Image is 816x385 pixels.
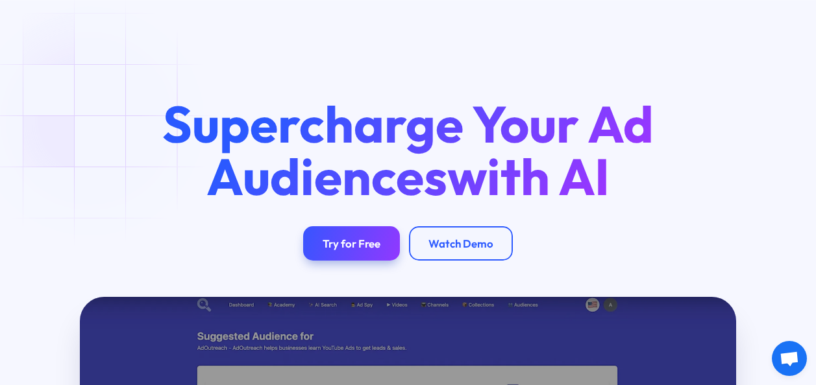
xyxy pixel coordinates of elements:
[428,237,493,250] div: Watch Demo
[141,97,676,202] h1: Supercharge Your Ad Audiences
[323,237,380,250] div: Try for Free
[303,226,400,260] a: Try for Free
[772,341,807,376] div: Open chat
[447,144,610,208] span: with AI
